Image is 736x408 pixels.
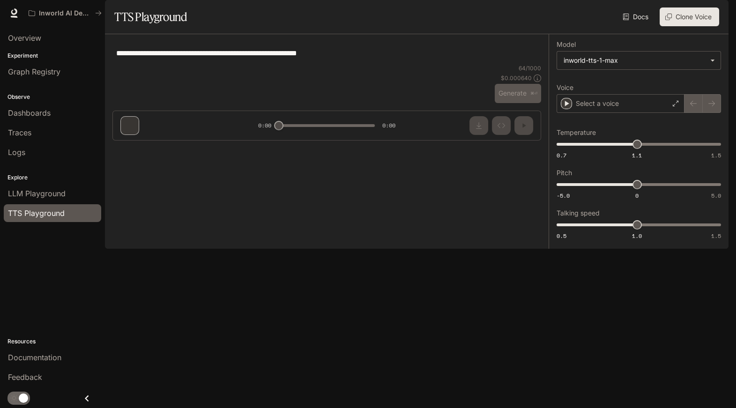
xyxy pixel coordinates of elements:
span: 0.5 [557,232,566,240]
span: 0 [635,192,639,200]
div: inworld-tts-1-max [564,56,706,65]
p: Temperature [557,129,596,136]
span: 0.7 [557,151,566,159]
a: Docs [621,7,652,26]
span: 5.0 [711,192,721,200]
p: Voice [557,84,573,91]
span: 1.0 [632,232,642,240]
span: -5.0 [557,192,570,200]
p: Pitch [557,170,572,176]
p: Model [557,41,576,48]
span: 1.5 [711,232,721,240]
p: $ 0.000640 [501,74,532,82]
div: inworld-tts-1-max [557,52,721,69]
button: Clone Voice [660,7,719,26]
p: Inworld AI Demos [39,9,91,17]
p: Talking speed [557,210,600,216]
p: 64 / 1000 [519,64,541,72]
button: All workspaces [24,4,106,22]
span: 1.1 [632,151,642,159]
span: 1.5 [711,151,721,159]
h1: TTS Playground [114,7,187,26]
p: Select a voice [576,99,619,108]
